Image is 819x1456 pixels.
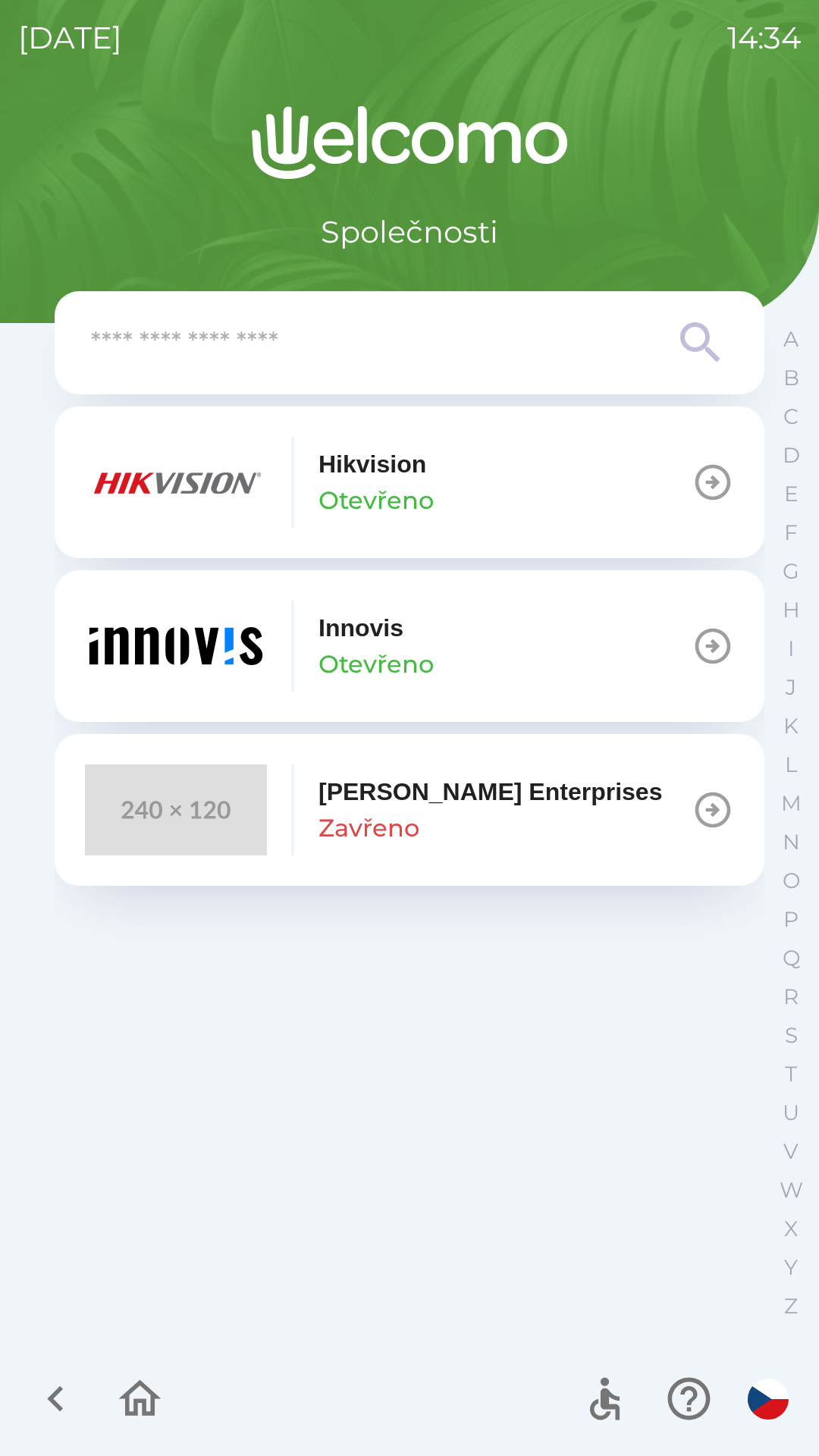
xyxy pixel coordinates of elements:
[783,829,800,855] p: N
[783,1138,799,1165] p: V
[783,442,800,469] p: D
[772,1171,810,1210] button: W
[772,668,810,707] button: J
[783,868,800,894] p: O
[786,674,796,701] p: J
[783,945,800,971] p: Q
[18,15,122,61] p: [DATE]
[772,629,810,668] button: I
[772,1132,810,1171] button: V
[318,646,434,682] p: Otevřeno
[785,752,797,778] p: L
[727,15,801,61] p: 14:34
[772,1248,810,1287] button: Y
[772,436,810,475] button: D
[784,1254,798,1281] p: Y
[784,1293,798,1319] p: Z
[318,446,426,482] p: Hikvision
[780,1177,803,1203] p: W
[85,764,267,855] img: 240x120
[781,790,802,817] p: M
[772,320,810,359] button: A
[784,519,798,546] p: F
[772,591,810,629] button: H
[772,359,810,397] button: B
[783,984,799,1010] p: R
[784,1216,798,1242] p: X
[783,326,799,353] p: A
[772,861,810,900] button: O
[788,635,794,662] p: I
[772,823,810,861] button: N
[85,437,267,528] img: f2158124-88a9-4a5e-9c63-4f3e72dd804a.png
[785,1061,797,1087] p: T
[748,1379,789,1420] img: cs flag
[783,906,799,933] p: P
[772,1210,810,1248] button: X
[772,900,810,939] button: P
[785,1022,798,1049] p: S
[772,1055,810,1094] button: T
[318,773,662,810] p: [PERSON_NAME] Enterprises
[772,745,810,784] button: L
[85,601,267,692] img: e7730186-ed2b-42de-8146-b93b67ad584c.png
[321,209,498,255] p: Společnosti
[55,734,764,886] button: [PERSON_NAME] EnterprisesZavřeno
[772,1287,810,1326] button: Z
[783,365,799,391] p: B
[772,552,810,591] button: G
[318,610,403,646] p: Innovis
[772,939,810,977] button: Q
[772,784,810,823] button: M
[772,1016,810,1055] button: S
[772,1094,810,1132] button: U
[55,106,764,179] img: Logo
[772,397,810,436] button: C
[783,558,799,585] p: G
[784,481,799,507] p: E
[55,570,764,722] button: InnovisOtevřeno
[318,810,419,846] p: Zavřeno
[772,475,810,513] button: E
[783,1100,799,1126] p: U
[772,977,810,1016] button: R
[55,406,764,558] button: HikvisionOtevřeno
[783,713,799,739] p: K
[318,482,434,519] p: Otevřeno
[783,597,800,623] p: H
[772,707,810,745] button: K
[772,513,810,552] button: F
[783,403,799,430] p: C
